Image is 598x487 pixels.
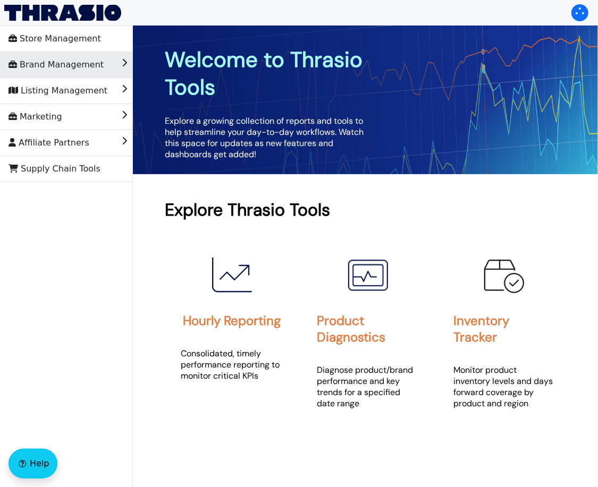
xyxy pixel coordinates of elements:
[165,46,366,101] h1: Welcome to Thrasio Tools
[341,249,394,302] img: Product Diagnostics Icon
[205,249,258,302] img: Hourly Reporting Icon
[9,30,101,47] span: Store Management
[9,449,57,479] button: Help floatingactionbutton
[30,457,49,470] span: Help
[9,56,104,73] span: Brand Management
[165,199,566,221] h1: Explore Thrasio Tools
[9,82,107,99] span: Listing Management
[317,312,419,345] h2: Product Diagnostics
[453,312,555,345] h2: Inventory Tracker
[183,312,281,329] h2: Hourly Reporting
[165,233,299,406] a: Hourly Reporting IconHourly ReportingConsolidated, timely performance reporting to monitor critic...
[437,233,571,433] a: Inventory Tracker IconInventory TrackerMonitor product inventory levels and days forward coverage...
[478,249,531,302] img: Inventory Tracker Icon
[9,134,89,151] span: Affiliate Partners
[4,5,121,21] img: Thrasio Logo
[301,233,435,433] a: Product Diagnostics IconProduct DiagnosticsDiagnose product/brand performance and key trends for ...
[9,160,100,177] span: Supply Chain Tools
[9,108,62,125] span: Marketing
[165,115,366,160] p: Explore a growing collection of reports and tools to help streamline your day-to-day workflows. W...
[317,364,419,409] p: Diagnose product/brand performance and key trends for a specified date range
[181,348,283,381] p: Consolidated, timely performance reporting to monitor critical KPIs
[453,364,555,409] p: Monitor product inventory levels and days forward coverage by product and region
